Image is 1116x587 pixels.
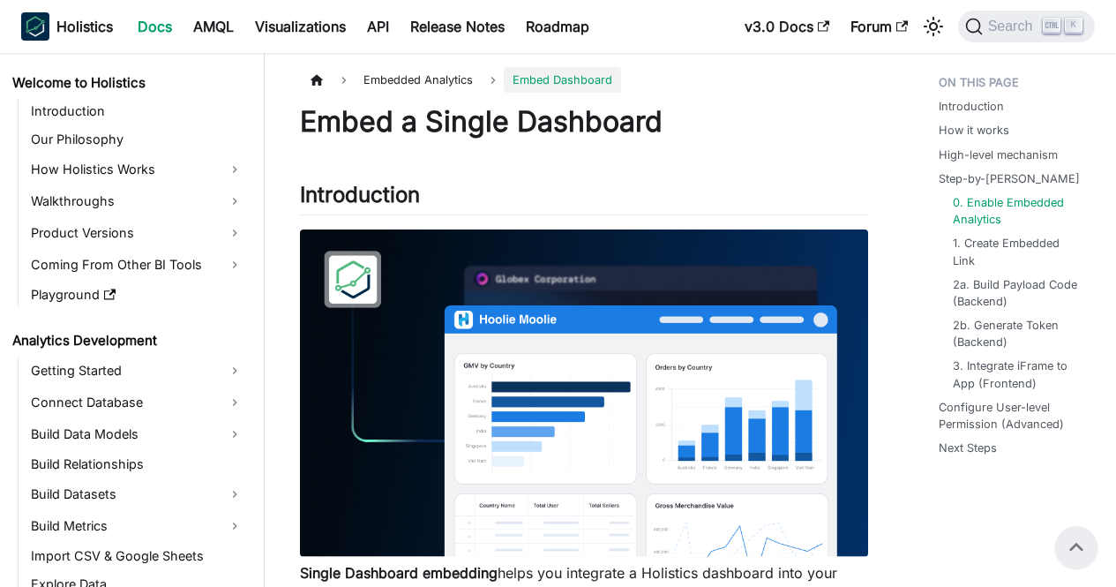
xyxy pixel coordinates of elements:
[1055,526,1097,568] button: Scroll back to top
[26,544,249,568] a: Import CSV & Google Sheets
[26,282,249,307] a: Playground
[355,67,482,93] span: Embedded Analytics
[919,12,947,41] button: Switch between dark and light mode (currently light mode)
[840,12,918,41] a: Forum
[939,147,1058,163] a: High-level mechanism
[953,357,1081,391] a: 3. Integrate iFrame to App (Frontend)
[953,317,1081,350] a: 2b. Generate Token (Backend)
[300,67,333,93] a: Home page
[26,127,249,152] a: Our Philosophy
[26,452,249,477] a: Build Relationships
[26,99,249,124] a: Introduction
[7,71,249,95] a: Welcome to Holistics
[300,564,498,582] strong: Single Dashboard embedding
[734,12,840,41] a: v3.0 Docs
[504,67,621,93] span: Embed Dashboard
[400,12,515,41] a: Release Notes
[26,155,249,184] a: How Holistics Works
[300,182,868,215] h2: Introduction
[953,235,1081,268] a: 1. Create Embedded Link
[953,276,1081,310] a: 2a. Build Payload Code (Backend)
[26,512,249,540] a: Build Metrics
[939,122,1009,139] a: How it works
[939,399,1088,433] a: Configure User-level Permission (Advanced)
[26,357,249,385] a: Getting Started
[26,480,249,508] a: Build Datasets
[244,12,356,41] a: Visualizations
[300,67,868,93] nav: Breadcrumbs
[1065,18,1082,34] kbd: K
[356,12,400,41] a: API
[26,219,249,247] a: Product Versions
[983,19,1044,34] span: Search
[939,170,1080,187] a: Step-by-[PERSON_NAME]
[127,12,183,41] a: Docs
[7,328,249,353] a: Analytics Development
[26,388,249,417] a: Connect Database
[939,98,1004,115] a: Introduction
[515,12,600,41] a: Roadmap
[26,420,249,448] a: Build Data Models
[26,187,249,215] a: Walkthroughs
[953,194,1081,228] a: 0. Enable Embedded Analytics
[958,11,1095,42] button: Search (Ctrl+K)
[183,12,244,41] a: AMQL
[21,12,113,41] a: HolisticsHolistics
[300,104,868,139] h1: Embed a Single Dashboard
[300,230,868,557] img: Embedded Dashboard
[56,16,113,37] b: Holistics
[21,12,49,41] img: Holistics
[26,251,249,279] a: Coming From Other BI Tools
[939,440,997,456] a: Next Steps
